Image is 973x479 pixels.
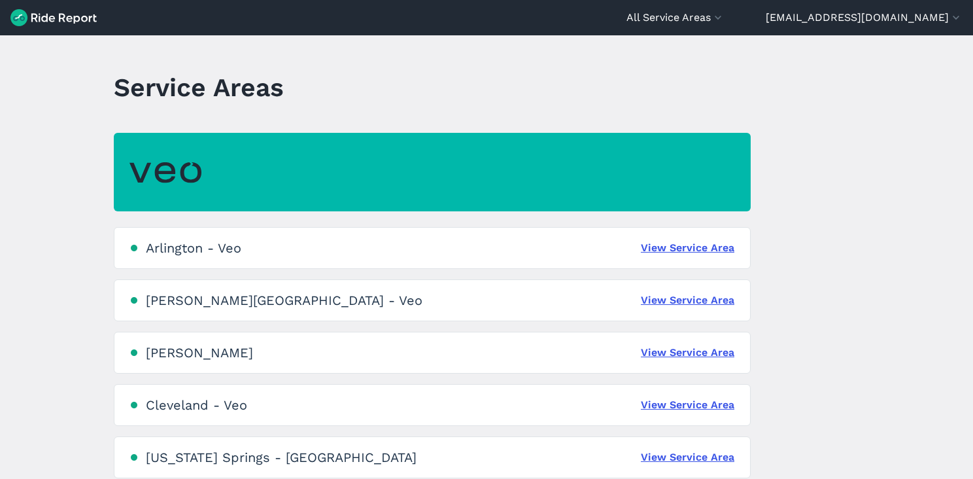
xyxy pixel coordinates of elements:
a: View Service Area [641,240,734,256]
div: [PERSON_NAME][GEOGRAPHIC_DATA] - Veo [146,293,422,308]
div: [PERSON_NAME] [146,345,253,361]
div: Arlington - Veo [146,240,241,256]
a: View Service Area [641,293,734,308]
button: [EMAIL_ADDRESS][DOMAIN_NAME] [766,10,963,26]
div: [US_STATE] Springs - [GEOGRAPHIC_DATA] [146,450,417,465]
button: All Service Areas [626,10,725,26]
a: View Service Area [641,397,734,413]
a: View Service Area [641,345,734,361]
div: Cleveland - Veo [146,397,247,413]
h1: Service Areas [114,69,284,105]
img: Veo [129,154,201,190]
img: Ride Report [10,9,97,26]
a: View Service Area [641,450,734,465]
